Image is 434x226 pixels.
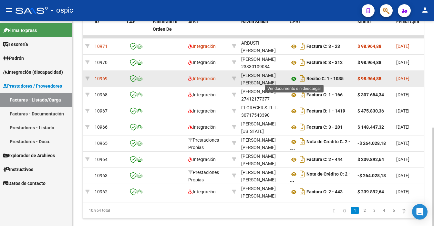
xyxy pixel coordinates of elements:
[188,76,216,81] span: Integración
[241,120,284,135] div: [PERSON_NAME] [US_STATE]
[3,69,63,76] span: Integración (discapacidad)
[188,137,219,150] span: Prestaciones Propias
[396,189,409,194] span: [DATE]
[83,202,150,219] div: 10.964 total
[241,39,284,53] div: 27333114629
[241,104,278,112] div: FLORECER S. R. L.
[390,207,398,214] a: 5
[95,76,108,81] span: 10969
[396,173,409,178] span: [DATE]
[188,60,216,65] span: Integración
[241,72,284,87] div: [PERSON_NAME] [PERSON_NAME]
[188,157,216,162] span: Integración
[350,205,360,216] li: page 1
[396,92,409,97] span: [DATE]
[3,180,46,187] span: Datos de contacto
[357,92,384,97] strong: $ 307.654,34
[298,106,306,116] i: Descargar documento
[3,82,62,90] span: Prestadores / Proveedores
[95,60,108,65] span: 10970
[298,154,306,165] i: Descargar documento
[241,19,268,24] span: Razón Social
[298,122,306,132] i: Descargar documento
[95,141,108,146] span: 10965
[3,166,33,173] span: Instructivos
[357,44,381,49] strong: $ 98.964,88
[95,189,108,194] span: 10962
[290,139,350,153] strong: Nota de Crédito C: 2 - 12
[290,19,301,24] span: CPBT
[357,173,386,178] strong: -$ 264.028,18
[95,19,99,24] span: ID
[298,41,306,51] i: Descargar documento
[3,152,55,159] span: Explorador de Archivos
[188,108,216,113] span: Integración
[241,88,284,102] div: 27412177377
[241,56,276,63] div: [PERSON_NAME]
[241,169,284,182] div: 20163447135
[360,205,369,216] li: page 2
[127,19,135,24] span: CAE
[95,44,108,49] span: 10971
[188,44,216,49] span: Integración
[421,6,429,14] mat-icon: person
[3,41,28,48] span: Tesorería
[92,15,124,43] datatable-header-cell: ID
[357,60,381,65] strong: $ 98.964,88
[241,39,284,61] div: ARBUSTI [PERSON_NAME] [PERSON_NAME]
[188,19,198,24] span: Area
[239,15,287,43] datatable-header-cell: Razón Social
[357,19,371,24] span: Monto
[241,169,284,184] div: [PERSON_NAME] [PERSON_NAME]
[396,141,409,146] span: [DATE]
[241,185,284,200] div: [PERSON_NAME] [PERSON_NAME]
[188,170,219,182] span: Prestaciones Propias
[355,15,394,43] datatable-header-cell: Monto
[298,73,306,84] i: Descargar documento
[389,205,398,216] li: page 5
[5,6,13,14] mat-icon: menu
[306,76,344,81] strong: Recibo C: 1 - 1035
[95,124,108,130] span: 10966
[396,19,419,24] span: Fecha Cpbt
[412,204,428,220] div: Open Intercom Messenger
[357,189,384,194] strong: $ 239.892,64
[330,207,338,214] a: go to first page
[188,189,216,194] span: Integración
[241,136,284,150] div: 20163447135
[241,120,284,134] div: 27250168514
[357,141,386,146] strong: -$ 264.028,18
[396,60,409,65] span: [DATE]
[241,88,276,95] div: [PERSON_NAME]
[188,124,216,130] span: Integración
[241,153,284,167] div: [PERSON_NAME] [PERSON_NAME]
[396,108,409,113] span: [DATE]
[3,55,24,62] span: Padrón
[153,19,177,32] span: Facturado x Orden De
[410,207,419,214] a: go to last page
[306,157,343,162] strong: Factura C: 2 - 444
[306,60,343,65] strong: Factura B: 3 - 312
[298,169,306,179] i: Descargar documento
[298,90,306,100] i: Descargar documento
[357,76,381,81] strong: $ 98.964,88
[396,124,409,130] span: [DATE]
[396,76,409,81] span: [DATE]
[95,173,108,178] span: 10963
[51,3,73,17] span: - ospic
[3,27,37,34] span: Firma Express
[95,92,108,97] span: 10968
[241,72,284,85] div: 27345259142
[188,92,216,97] span: Integración
[241,153,284,166] div: 20163447135
[306,125,343,130] strong: Factura C: 3 - 201
[306,92,343,98] strong: Factura C: 1 - 166
[95,108,108,113] span: 10967
[394,15,423,43] datatable-header-cell: Fecha Cpbt
[306,109,345,114] strong: Factura B: 1 - 1419
[396,157,409,162] span: [DATE]
[241,136,284,151] div: [PERSON_NAME] [PERSON_NAME]
[241,185,284,199] div: 20163447135
[290,172,350,186] strong: Nota de Crédito C: 2 - 11
[287,15,355,43] datatable-header-cell: CPBT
